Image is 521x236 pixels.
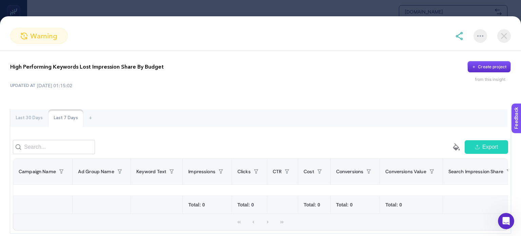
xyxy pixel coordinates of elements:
div: Last 7 Days [48,109,83,127]
div: from this insight [475,77,511,82]
button: Messages [68,174,136,201]
div: Total: 0 [188,201,226,208]
div: Total: 0 [385,201,437,208]
img: More options [477,35,483,37]
span: Ad Group Name [78,169,114,174]
div: + [83,109,97,127]
img: share [455,32,463,40]
button: Export [465,140,508,154]
div: Last 30 Days [10,109,48,127]
span: Clicks [237,169,251,174]
span: Conversions [336,169,364,174]
img: logo [14,13,51,24]
p: How can we help? [14,60,122,71]
span: Export [482,143,498,151]
div: Create project [478,64,506,70]
time: [DATE] 01:15:02 [37,82,72,89]
button: Create project [467,61,511,73]
div: We will reply as soon as we can [14,93,113,100]
span: Home [26,190,41,195]
span: Messages [90,190,114,195]
input: Search... [13,140,95,154]
div: Send us a message [14,86,113,93]
img: warning [21,33,27,39]
span: Cost [304,169,314,174]
span: Search Impression Share [448,169,503,174]
div: Close [117,11,129,23]
span: Feedback [4,2,26,7]
div: Total: 0 [336,201,374,208]
span: warning [30,31,57,41]
div: Total: 0 [304,201,325,208]
div: Total: 0 [237,201,262,208]
iframe: Intercom live chat [498,213,514,229]
div: Send us a messageWe will reply as soon as we can [7,80,129,106]
span: Campaign Name [19,169,56,174]
p: Hi Büşra 👋 [14,48,122,60]
span: UPDATED AT [10,83,36,88]
span: CTR [273,169,282,174]
span: Conversions Value [385,169,426,174]
img: close-dialog [497,29,511,43]
span: Impressions [188,169,215,174]
span: Keyword Text [136,169,167,174]
img: Profile image for Sahin [92,11,106,24]
p: High Performing Keywords Lost Impression Share By Budget [10,63,164,71]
